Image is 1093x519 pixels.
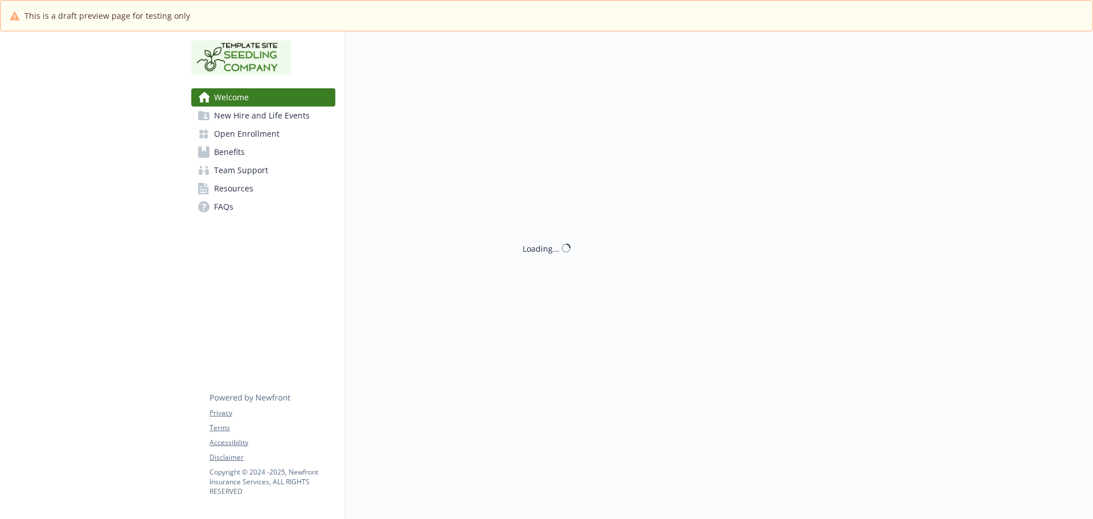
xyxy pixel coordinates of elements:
[209,467,335,496] p: Copyright © 2024 - 2025 , Newfront Insurance Services, ALL RIGHTS RESERVED
[191,107,335,125] a: New Hire and Life Events
[214,125,280,143] span: Open Enrollment
[209,452,335,463] a: Disclaimer
[209,408,335,418] a: Privacy
[214,88,249,107] span: Welcome
[214,143,245,161] span: Benefits
[209,438,335,448] a: Accessibility
[214,161,268,179] span: Team Support
[191,198,335,216] a: FAQs
[191,88,335,107] a: Welcome
[523,242,560,254] div: Loading...
[24,10,190,22] span: This is a draft preview page for testing only
[191,179,335,198] a: Resources
[214,179,253,198] span: Resources
[191,161,335,179] a: Team Support
[209,423,335,433] a: Terms
[191,143,335,161] a: Benefits
[191,125,335,143] a: Open Enrollment
[214,198,233,216] span: FAQs
[214,107,310,125] span: New Hire and Life Events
